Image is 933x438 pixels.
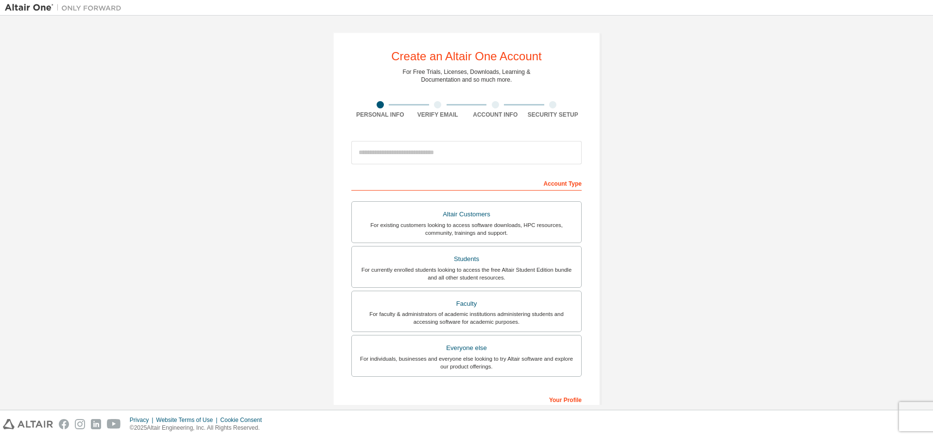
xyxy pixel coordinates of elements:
img: facebook.svg [59,419,69,429]
div: Website Terms of Use [156,416,220,424]
div: Personal Info [351,111,409,119]
div: Account Info [466,111,524,119]
div: Security Setup [524,111,582,119]
p: © 2025 Altair Engineering, Inc. All Rights Reserved. [130,424,268,432]
div: Students [358,252,575,266]
div: Verify Email [409,111,467,119]
img: Altair One [5,3,126,13]
div: Altair Customers [358,208,575,221]
div: For Free Trials, Licenses, Downloads, Learning & Documentation and so much more. [403,68,531,84]
div: Faculty [358,297,575,311]
img: linkedin.svg [91,419,101,429]
div: For individuals, businesses and everyone else looking to try Altair software and explore our prod... [358,355,575,370]
div: Cookie Consent [220,416,267,424]
img: altair_logo.svg [3,419,53,429]
img: instagram.svg [75,419,85,429]
div: Your Profile [351,391,582,407]
img: youtube.svg [107,419,121,429]
div: Everyone else [358,341,575,355]
div: Create an Altair One Account [391,51,542,62]
div: For currently enrolled students looking to access the free Altair Student Edition bundle and all ... [358,266,575,281]
div: Account Type [351,175,582,191]
div: Privacy [130,416,156,424]
div: For existing customers looking to access software downloads, HPC resources, community, trainings ... [358,221,575,237]
div: For faculty & administrators of academic institutions administering students and accessing softwa... [358,310,575,326]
